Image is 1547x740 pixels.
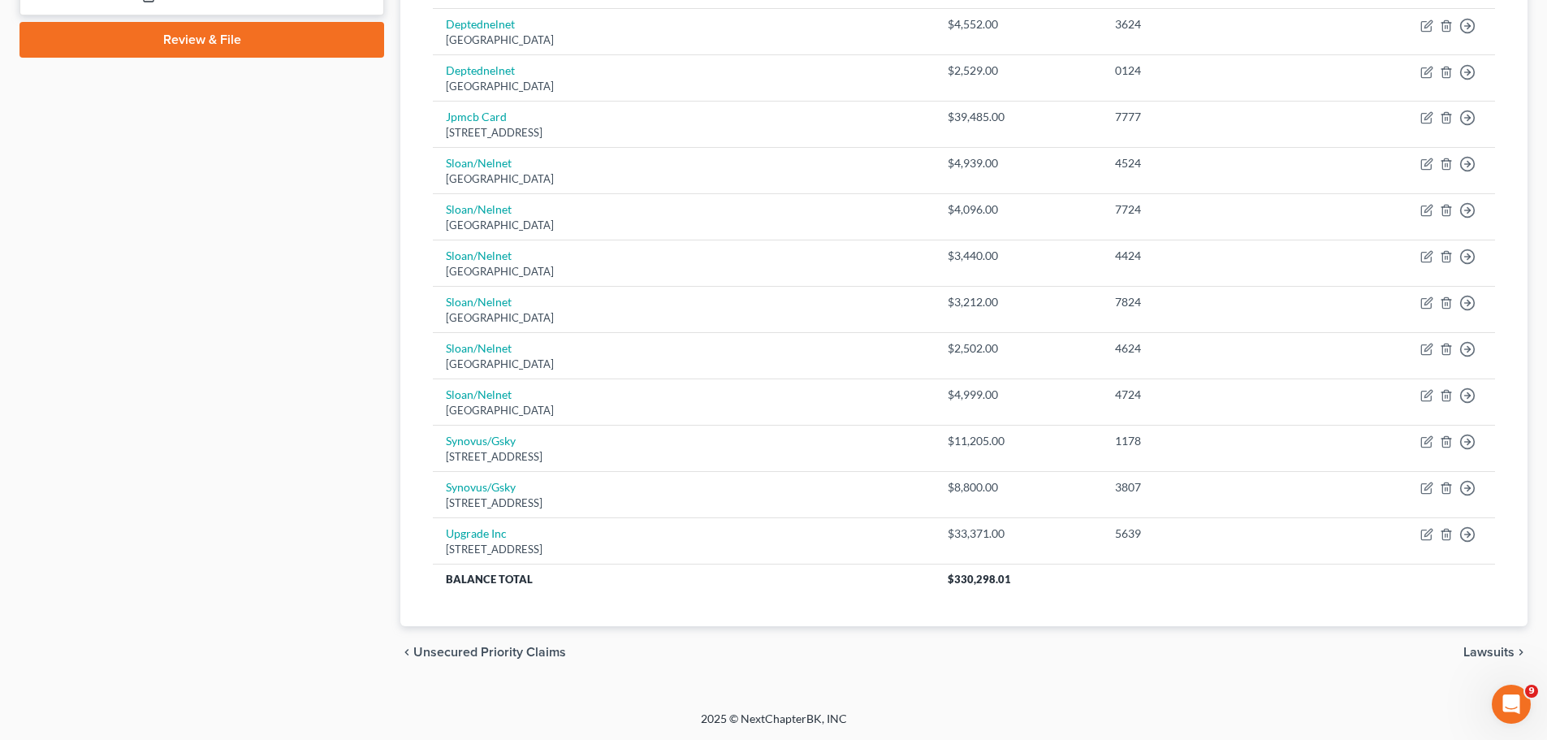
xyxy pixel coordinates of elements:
a: Synovus/Gsky [446,480,516,494]
a: Sloan/Nelnet [446,249,512,262]
div: $39,485.00 [948,109,1089,125]
div: $2,529.00 [948,63,1089,79]
span: Lawsuits [1463,646,1515,659]
div: 2025 © NextChapterBK, INC [311,711,1237,740]
div: $4,939.00 [948,155,1089,171]
a: Upgrade Inc [446,526,507,540]
div: 4524 [1115,155,1305,171]
div: [STREET_ADDRESS] [446,125,922,141]
div: $4,552.00 [948,16,1089,32]
a: Jpmcb Card [446,110,507,123]
i: chevron_right [1515,646,1528,659]
div: $2,502.00 [948,340,1089,357]
a: Deptednelnet [446,63,515,77]
i: chevron_left [400,646,413,659]
div: [GEOGRAPHIC_DATA] [446,32,922,48]
span: Unsecured Priority Claims [413,646,566,659]
div: [GEOGRAPHIC_DATA] [446,171,922,187]
div: [GEOGRAPHIC_DATA] [446,403,922,418]
a: Sloan/Nelnet [446,387,512,401]
span: 9 [1525,685,1538,698]
div: $3,212.00 [948,294,1089,310]
a: Review & File [19,22,384,58]
div: [GEOGRAPHIC_DATA] [446,79,922,94]
div: [GEOGRAPHIC_DATA] [446,218,922,233]
div: $33,371.00 [948,526,1089,542]
div: [STREET_ADDRESS] [446,542,922,557]
a: Sloan/Nelnet [446,156,512,170]
div: 3807 [1115,479,1305,495]
div: 1178 [1115,433,1305,449]
div: [GEOGRAPHIC_DATA] [446,310,922,326]
div: 5639 [1115,526,1305,542]
div: 7824 [1115,294,1305,310]
div: $4,096.00 [948,201,1089,218]
th: Balance Total [433,565,935,594]
div: 7724 [1115,201,1305,218]
div: $11,205.00 [948,433,1089,449]
button: Lawsuits chevron_right [1463,646,1528,659]
span: $330,298.01 [948,573,1011,586]
div: 4424 [1115,248,1305,264]
div: 3624 [1115,16,1305,32]
a: Synovus/Gsky [446,434,516,448]
div: 0124 [1115,63,1305,79]
a: Sloan/Nelnet [446,202,512,216]
a: Deptednelnet [446,17,515,31]
button: chevron_left Unsecured Priority Claims [400,646,566,659]
div: 7777 [1115,109,1305,125]
div: [GEOGRAPHIC_DATA] [446,357,922,372]
div: $3,440.00 [948,248,1089,264]
div: 4624 [1115,340,1305,357]
div: [GEOGRAPHIC_DATA] [446,264,922,279]
div: [STREET_ADDRESS] [446,449,922,465]
div: $8,800.00 [948,479,1089,495]
a: Sloan/Nelnet [446,295,512,309]
a: Sloan/Nelnet [446,341,512,355]
div: 4724 [1115,387,1305,403]
div: [STREET_ADDRESS] [446,495,922,511]
div: $4,999.00 [948,387,1089,403]
iframe: Intercom live chat [1492,685,1531,724]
